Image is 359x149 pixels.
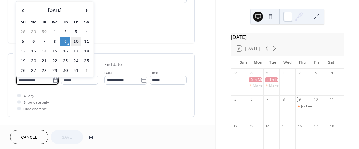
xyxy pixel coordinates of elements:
[295,104,312,109] div: Jockey Club 5pm
[50,27,60,37] td: 1
[82,47,92,56] td: 18
[18,37,28,46] td: 5
[297,97,302,102] div: 9
[247,77,263,82] div: 5th Monday-No Regular Lessons
[71,47,81,56] td: 17
[329,97,334,102] div: 11
[71,18,81,27] th: Fr
[18,4,28,17] span: ‹
[60,18,70,27] th: Th
[247,83,263,88] div: Makeup Lessons From August 26-27
[29,66,39,75] td: 27
[314,71,318,75] div: 3
[39,37,49,46] td: 7
[50,37,60,46] td: 8
[23,106,47,112] span: Hide end time
[23,99,49,106] span: Show date only
[281,124,286,128] div: 15
[60,27,70,37] td: 2
[249,124,254,128] div: 13
[233,97,237,102] div: 5
[60,47,70,56] td: 16
[82,66,92,75] td: 1
[18,66,28,75] td: 26
[23,93,34,99] span: All day
[71,57,81,66] td: 24
[231,33,344,41] div: [DATE]
[39,27,49,37] td: 30
[236,56,251,69] div: Sun
[297,71,302,75] div: 2
[82,4,91,17] span: ›
[21,134,37,141] span: Cancel
[18,47,28,56] td: 12
[150,70,158,76] span: Time
[50,47,60,56] td: 15
[297,124,302,128] div: 16
[104,62,122,68] div: End date
[82,76,92,85] td: 8
[50,76,60,85] td: 5
[269,83,334,88] div: Makeup Lessons From [DATE]-[DATE]
[263,77,280,82] div: 5Th Tuesday - No Regular Lessons
[329,71,334,75] div: 4
[50,66,60,75] td: 29
[10,130,48,144] button: Cancel
[314,97,318,102] div: 10
[249,97,254,102] div: 6
[60,37,70,46] td: 9
[71,76,81,85] td: 7
[71,66,81,75] td: 31
[309,56,324,69] div: Fri
[253,83,318,88] div: Makeup Lessons From [DATE]-[DATE]
[265,97,270,102] div: 7
[265,71,270,75] div: 30
[50,18,60,27] th: We
[18,27,28,37] td: 28
[29,76,39,85] td: 3
[60,57,70,66] td: 23
[18,18,28,27] th: Su
[301,104,329,109] div: Jockey Club 5pm
[71,37,81,46] td: 10
[265,124,270,128] div: 14
[82,37,92,46] td: 11
[39,57,49,66] td: 21
[82,57,92,66] td: 25
[18,76,28,85] td: 2
[60,76,70,85] td: 6
[39,18,49,27] th: Tu
[29,37,39,46] td: 6
[39,47,49,56] td: 14
[233,124,237,128] div: 12
[29,47,39,56] td: 13
[295,56,309,69] div: Thu
[314,124,318,128] div: 17
[29,18,39,27] th: Mo
[16,124,49,131] span: Recurring event
[265,56,280,69] div: Tue
[249,71,254,75] div: 29
[29,4,81,17] th: [DATE]
[39,66,49,75] td: 28
[82,27,92,37] td: 4
[233,71,237,75] div: 28
[263,83,280,88] div: Makeup Lessons From August 27-28
[104,70,113,76] span: Date
[280,56,295,69] div: Wed
[329,124,334,128] div: 18
[39,76,49,85] td: 4
[71,27,81,37] td: 3
[281,71,286,75] div: 1
[29,57,39,66] td: 20
[324,56,339,69] div: Sat
[251,56,265,69] div: Mon
[50,57,60,66] td: 22
[281,97,286,102] div: 8
[82,18,92,27] th: Sa
[29,27,39,37] td: 29
[60,66,70,75] td: 30
[18,57,28,66] td: 19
